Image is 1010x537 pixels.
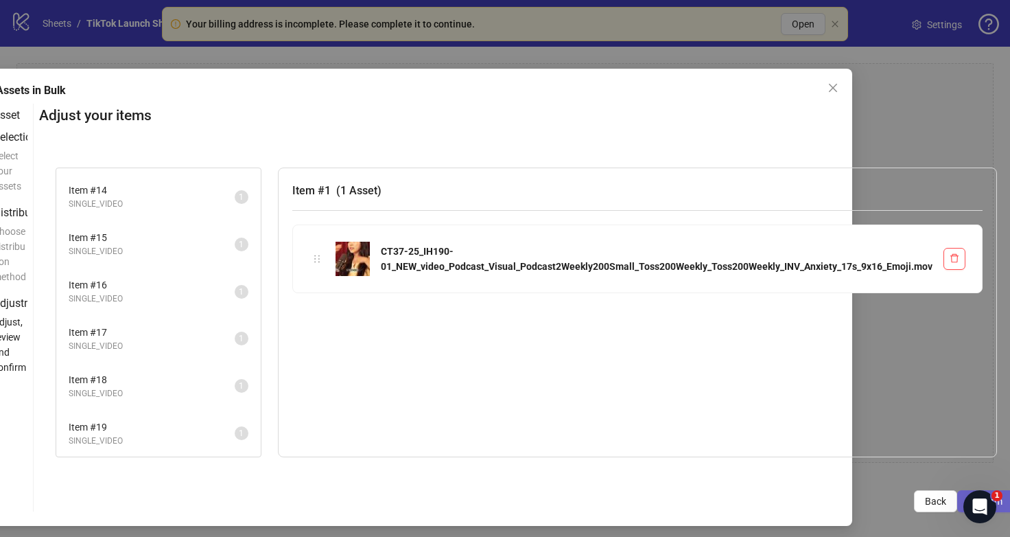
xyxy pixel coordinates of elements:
[239,429,244,438] span: 1
[336,184,381,197] span: ( 1 Asset )
[69,372,235,387] span: Item # 18
[69,198,235,211] span: SINGLE_VIDEO
[69,277,235,293] span: Item # 16
[239,240,244,249] span: 1
[381,244,932,274] div: CT37-25_IH190-01_NEW_video_Podcast_Visual_Podcast2Weekly200Small_Toss200Weekly_Toss200Weekly_INV_...
[239,334,244,343] span: 1
[963,490,996,523] iframe: Intercom live chat
[239,287,244,297] span: 1
[943,248,965,270] button: Delete
[312,254,322,264] span: holder
[991,490,1002,501] span: 1
[235,332,248,345] sup: 1
[69,293,235,306] span: SINGLE_VIDEO
[292,182,983,199] h3: Item # 1
[235,238,248,251] sup: 1
[827,82,838,93] span: close
[336,242,370,276] img: CT37-25_IH190-01_NEW_video_Podcast_Visual_Podcast2Weekly200Small_Toss200Weekly_Toss200Weekly_INV_...
[69,420,235,435] span: Item # 19
[69,387,235,400] span: SINGLE_VIDEO
[69,230,235,245] span: Item # 15
[235,379,248,393] sup: 1
[235,190,248,204] sup: 1
[69,340,235,353] span: SINGLE_VIDEO
[309,251,325,266] div: holder
[69,435,235,448] span: SINGLE_VIDEO
[822,77,844,99] button: Close
[69,183,235,198] span: Item # 14
[239,192,244,202] span: 1
[69,325,235,340] span: Item # 17
[239,381,244,391] span: 1
[950,253,959,263] span: delete
[914,490,957,512] button: Back
[235,285,248,299] sup: 1
[925,496,946,507] span: Back
[69,245,235,258] span: SINGLE_VIDEO
[235,426,248,440] sup: 1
